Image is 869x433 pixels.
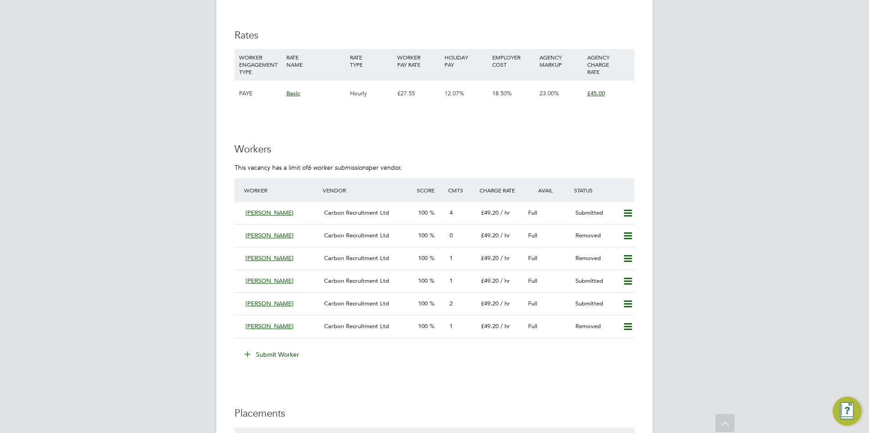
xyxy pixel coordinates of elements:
div: Hourly [348,80,395,107]
div: PAYE [237,80,284,107]
div: Removed [572,228,619,243]
span: 2 [449,300,453,307]
span: Carbon Recruitment Ltd [324,277,389,285]
div: Removed [572,319,619,334]
span: 4 [449,209,453,216]
div: Worker [242,182,320,198]
div: Vendor [320,182,415,198]
div: Submitted [572,296,619,311]
div: WORKER PAY RATE [395,49,442,73]
span: £49.20 [481,277,499,285]
em: 6 worker submissions [308,163,369,172]
h3: Placements [235,407,634,420]
div: AGENCY CHARGE RATE [585,49,632,80]
span: £49.20 [481,322,499,330]
span: [PERSON_NAME] [245,277,294,285]
span: 100 [418,231,428,239]
div: WORKER ENGAGEMENT TYPE [237,49,284,80]
span: 23.00% [539,89,559,97]
span: [PERSON_NAME] [245,209,294,216]
span: £49.20 [481,231,499,239]
div: Cmts [446,182,477,198]
span: Carbon Recruitment Ltd [324,300,389,307]
span: Full [528,322,537,330]
span: 1 [449,277,453,285]
span: 0 [449,231,453,239]
span: [PERSON_NAME] [245,254,294,262]
span: Full [528,231,537,239]
span: 100 [418,300,428,307]
span: / hr [500,300,510,307]
span: / hr [500,231,510,239]
div: Status [572,182,634,198]
div: Submitted [572,206,619,221]
span: [PERSON_NAME] [245,322,294,330]
div: Score [415,182,446,198]
span: Carbon Recruitment Ltd [324,322,389,330]
span: £45.00 [587,89,605,97]
span: £49.20 [481,209,499,216]
button: Submit Worker [238,347,306,362]
div: £27.55 [395,80,442,107]
div: AGENCY MARKUP [537,49,584,73]
span: Full [528,300,537,307]
span: Carbon Recruitment Ltd [324,254,389,262]
span: 1 [449,254,453,262]
span: Carbon Recruitment Ltd [324,231,389,239]
span: Carbon Recruitment Ltd [324,209,389,216]
span: / hr [500,254,510,262]
span: [PERSON_NAME] [245,300,294,307]
span: / hr [500,209,510,216]
span: 1 [449,322,453,330]
div: Avail [524,182,572,198]
span: / hr [500,322,510,330]
span: 100 [418,322,428,330]
span: £49.20 [481,300,499,307]
h3: Workers [235,143,634,156]
span: Full [528,254,537,262]
span: £49.20 [481,254,499,262]
span: 100 [418,209,428,216]
div: RATE TYPE [348,49,395,73]
span: Basic [286,89,300,97]
span: 18.50% [492,89,512,97]
span: 100 [418,277,428,285]
span: 100 [418,254,428,262]
span: [PERSON_NAME] [245,231,294,239]
h3: Rates [235,29,634,42]
div: Removed [572,251,619,266]
span: Full [528,277,537,285]
button: Engage Resource Center [833,397,862,426]
div: Submitted [572,274,619,289]
span: / hr [500,277,510,285]
p: This vacancy has a limit of per vendor. [235,163,634,172]
div: EMPLOYER COST [490,49,537,73]
div: HOLIDAY PAY [442,49,489,73]
div: Charge Rate [477,182,524,198]
div: RATE NAME [284,49,347,73]
span: Full [528,209,537,216]
span: 12.07% [444,89,464,97]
